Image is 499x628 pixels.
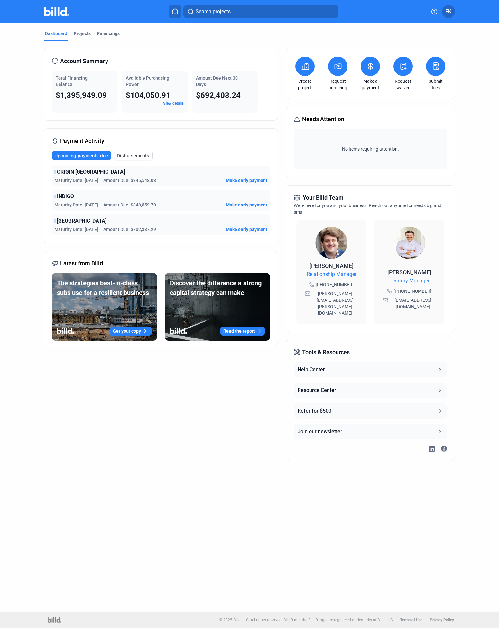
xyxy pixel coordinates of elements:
img: Relationship Manager [315,227,347,259]
button: Get your copy [110,327,152,336]
span: Tools & Resources [302,348,350,357]
b: Terms of Use [400,618,422,622]
span: Upcoming payments due [54,152,108,159]
button: EK [442,5,455,18]
span: $104,050.91 [126,91,171,100]
a: Make a payment [359,78,382,91]
button: Upcoming payments due [52,151,111,160]
span: [GEOGRAPHIC_DATA] [57,217,106,225]
span: [PERSON_NAME][EMAIL_ADDRESS][PERSON_NAME][DOMAIN_NAME] [312,290,358,316]
span: Maturity Date: [DATE] [54,177,98,184]
button: Make early payment [226,177,267,184]
a: Create project [294,78,316,91]
span: Total Financing Balance [56,75,88,87]
span: Search projects [196,8,231,15]
span: Needs Attention [302,115,344,124]
p: © 2025 Billd, LLC. All rights reserved. BILLD and the BILLD logo are registered trademarks of Bil... [219,618,394,622]
img: Billd Company Logo [44,7,69,16]
span: No items requiring attention. [296,146,444,152]
a: Request financing [327,78,349,91]
span: Available Purchasing Power [126,75,169,87]
div: Dashboard [45,30,67,37]
button: Refer for $500 [294,403,447,419]
div: Join our newsletter [298,428,342,435]
span: ORIGIN [GEOGRAPHIC_DATA] [57,168,125,176]
span: Payment Activity [60,137,104,146]
div: Financings [97,30,120,37]
button: Disbursements [114,151,153,160]
button: Read the report [220,327,265,336]
a: Request waiver [392,78,414,91]
div: Help Center [298,366,325,374]
a: View details [163,101,184,106]
div: Discover the difference a strong capital strategy can make [170,278,265,298]
span: Your Billd Team [303,193,344,202]
img: Territory Manager [393,227,425,259]
span: Account Summary [60,57,108,66]
span: [PHONE_NUMBER] [316,281,354,288]
div: Resource Center [298,386,336,394]
b: Privacy Policy [430,618,454,622]
a: Submit files [424,78,447,91]
span: [PHONE_NUMBER] [393,288,431,294]
button: Resource Center [294,383,447,398]
div: The strategies best-in-class subs use for a resilient business [57,278,152,298]
span: Amount Due: $702,387.29 [103,226,156,233]
span: Latest from Billd [60,259,103,268]
img: logo [48,617,61,623]
button: Join our newsletter [294,424,447,439]
span: INDIGO [57,193,74,200]
button: Make early payment [226,202,267,208]
button: Help Center [294,362,447,377]
span: Amount Due Next 30 Days [196,75,238,87]
span: Amount Due: $345,548.03 [103,177,156,184]
div: Refer for $500 [298,407,331,415]
span: Relationship Manager [307,271,356,278]
span: Maturity Date: [DATE] [54,202,98,208]
span: Territory Manager [389,277,430,285]
span: Amount Due: $348,559.70 [103,202,156,208]
span: [PERSON_NAME] [310,262,354,269]
span: EK [445,8,451,15]
button: Search projects [183,5,338,18]
div: Projects [74,30,91,37]
span: $692,403.24 [196,91,241,100]
span: $1,395,949.09 [56,91,107,100]
span: We're here for you and your business. Reach out anytime for needs big and small! [294,203,441,214]
p: | [426,618,427,622]
button: Make early payment [226,226,267,233]
span: [PERSON_NAME] [387,269,431,276]
span: [EMAIL_ADDRESS][DOMAIN_NAME] [390,297,436,310]
span: Maturity Date: [DATE] [54,226,98,233]
span: Disbursements [117,152,149,159]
